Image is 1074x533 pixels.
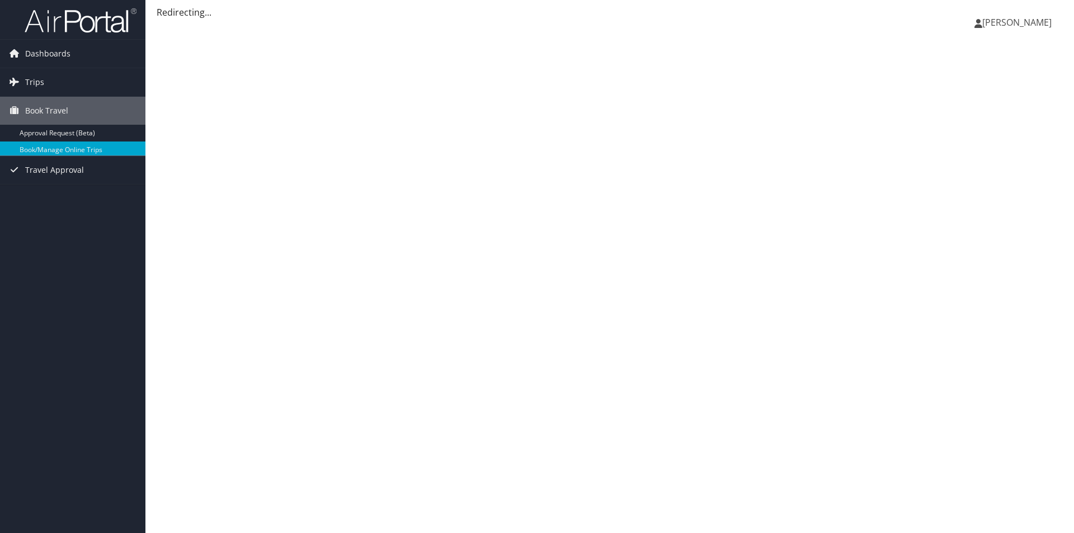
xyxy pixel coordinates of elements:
img: airportal-logo.png [25,7,136,34]
a: [PERSON_NAME] [974,6,1063,39]
div: Redirecting... [157,6,1063,19]
span: Travel Approval [25,156,84,184]
span: [PERSON_NAME] [982,16,1052,29]
span: Trips [25,68,44,96]
span: Dashboards [25,40,70,68]
span: Book Travel [25,97,68,125]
